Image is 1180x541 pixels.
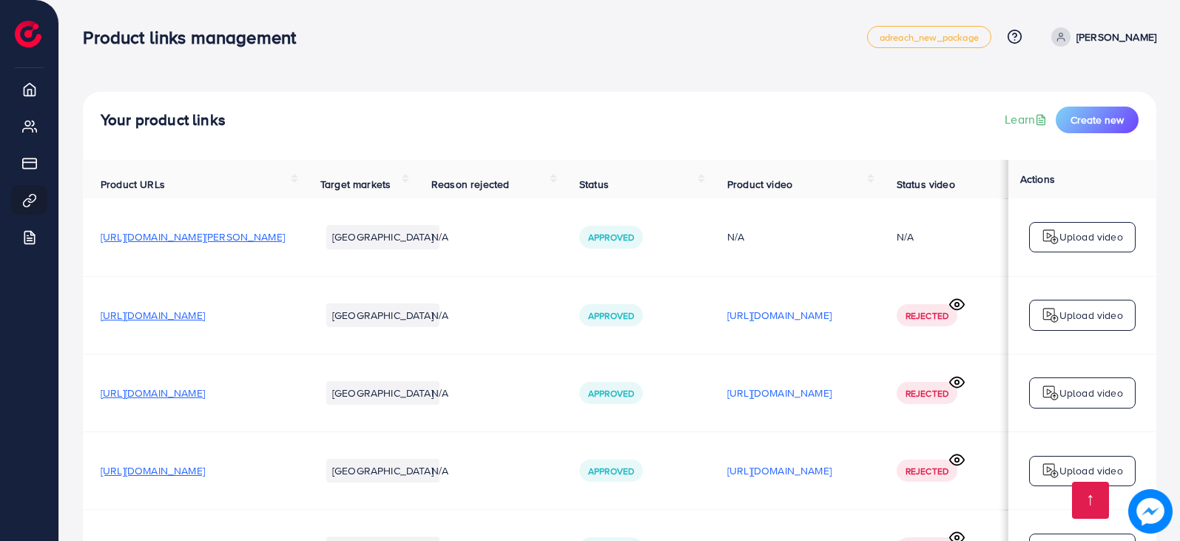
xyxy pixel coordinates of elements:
[326,225,439,249] li: [GEOGRAPHIC_DATA]
[1042,384,1059,402] img: logo
[15,21,41,47] img: logo
[897,177,955,192] span: Status video
[1042,306,1059,324] img: logo
[897,229,914,244] div: N/A
[727,384,832,402] p: [URL][DOMAIN_NAME]
[326,303,439,327] li: [GEOGRAPHIC_DATA]
[101,229,285,244] span: [URL][DOMAIN_NAME][PERSON_NAME]
[326,381,439,405] li: [GEOGRAPHIC_DATA]
[1059,306,1123,324] p: Upload video
[1071,112,1124,127] span: Create new
[727,177,792,192] span: Product video
[320,177,391,192] span: Target markets
[101,386,205,400] span: [URL][DOMAIN_NAME]
[1059,384,1123,402] p: Upload video
[431,229,448,244] span: N/A
[727,462,832,480] p: [URL][DOMAIN_NAME]
[1005,111,1050,128] a: Learn
[906,309,948,322] span: Rejected
[1042,228,1059,246] img: logo
[1076,28,1156,46] p: [PERSON_NAME]
[867,26,991,48] a: adreach_new_package
[1056,107,1139,133] button: Create new
[101,177,165,192] span: Product URLs
[1059,228,1123,246] p: Upload video
[588,231,634,243] span: Approved
[1059,462,1123,480] p: Upload video
[1042,462,1059,480] img: logo
[906,387,948,400] span: Rejected
[588,309,634,322] span: Approved
[1131,492,1169,530] img: image
[83,27,308,48] h3: Product links management
[727,306,832,324] p: [URL][DOMAIN_NAME]
[431,386,448,400] span: N/A
[326,459,439,483] li: [GEOGRAPHIC_DATA]
[588,465,634,477] span: Approved
[431,308,448,323] span: N/A
[906,465,948,477] span: Rejected
[1020,172,1055,187] span: Actions
[101,111,226,130] h4: Your product links
[579,177,609,192] span: Status
[588,387,634,400] span: Approved
[1045,27,1156,47] a: [PERSON_NAME]
[101,463,205,478] span: [URL][DOMAIN_NAME]
[880,33,979,42] span: adreach_new_package
[727,229,861,244] div: N/A
[431,177,509,192] span: Reason rejected
[431,463,448,478] span: N/A
[101,308,205,323] span: [URL][DOMAIN_NAME]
